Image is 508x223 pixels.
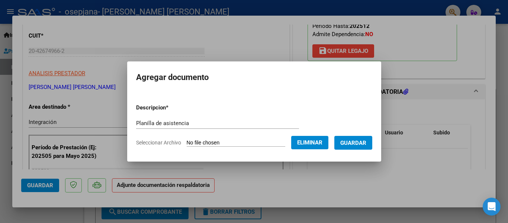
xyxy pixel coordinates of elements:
[136,103,207,112] p: Descripcion
[334,136,372,150] button: Guardar
[291,136,328,149] button: Eliminar
[297,139,322,146] span: Eliminar
[483,198,501,216] div: Open Intercom Messenger
[136,70,372,85] h2: Agregar documento
[136,140,181,146] span: Seleccionar Archivo
[340,140,366,146] span: Guardar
